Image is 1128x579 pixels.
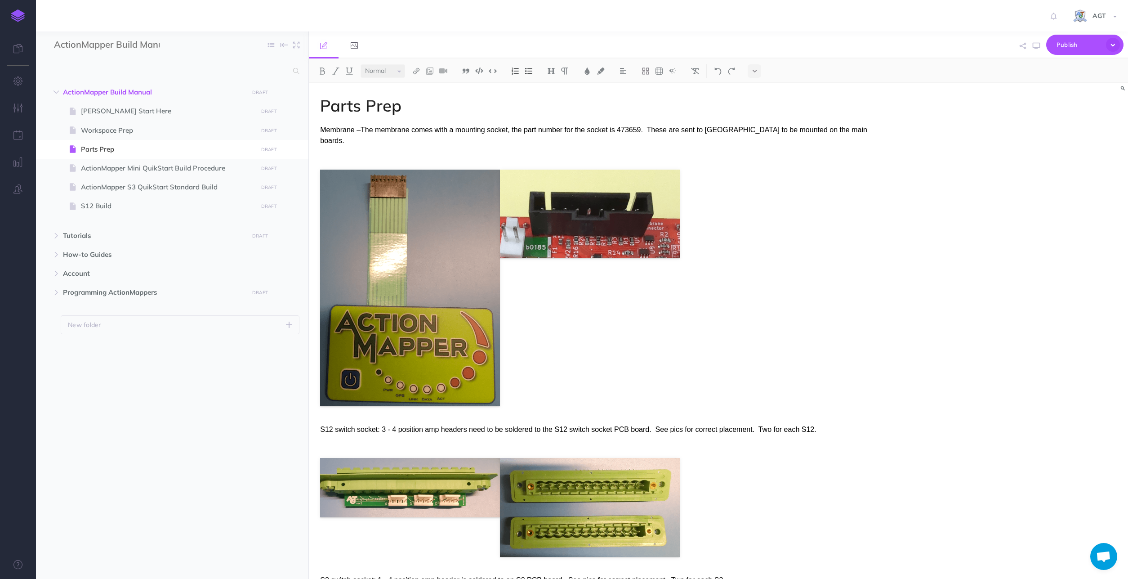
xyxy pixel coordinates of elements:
[1090,543,1117,570] a: Open chat
[500,458,680,557] img: ykB3CcTZZ8LecnPzxLPY.png
[81,125,254,136] span: Workspace Prep
[261,184,277,190] small: DRAFT
[81,144,254,155] span: Parts Prep
[489,67,497,74] img: Inline code button
[597,67,605,75] img: Text background color button
[1088,12,1110,20] span: AGT
[81,182,254,193] span: ActionMapper S3 QuikStart Standard Build
[261,147,277,153] small: DRAFT
[332,67,340,75] img: Italic button
[258,163,280,174] button: DRAFT
[412,67,420,75] img: Link button
[320,458,500,517] img: RCqNMPx8VBtBFGkR5Uay.png
[1046,35,1124,55] button: Publish
[258,106,280,117] button: DRAFT
[320,426,816,433] span: S12 switch socket: 3 - 4 position amp headers need to be soldered to the S12 switch socket PCB bo...
[525,67,533,75] img: Unordered list button
[252,290,268,296] small: DRAFT
[320,126,867,144] span: Membrane –The membrane comes with a mounting socket, the part number for the socket is 473659. Th...
[727,67,736,75] img: Redo
[63,287,243,298] span: Programming ActionMappers
[583,67,591,75] img: Text color button
[54,63,288,79] input: Search
[63,87,243,98] span: ActionMapper Build Manual
[63,230,243,241] span: Tutorials
[81,163,254,174] span: ActionMapper Mini QuikStart Build Procedure
[249,287,272,298] button: DRAFT
[63,249,243,260] span: How-to Guides
[249,87,272,98] button: DRAFT
[54,38,160,52] input: Documentation Name
[345,67,353,75] img: Underline button
[669,67,677,75] img: Callout dropdown menu button
[261,166,277,171] small: DRAFT
[714,67,722,75] img: Undo
[68,320,101,330] p: New folder
[426,67,434,75] img: Add image button
[258,182,280,193] button: DRAFT
[252,233,268,239] small: DRAFT
[500,170,680,258] img: jT1yYq8moMtszeJD2s95.png
[258,144,280,155] button: DRAFT
[258,201,280,211] button: DRAFT
[61,315,299,334] button: New folder
[81,106,254,117] span: [PERSON_NAME] Start Here
[1057,38,1101,52] span: Publish
[320,170,500,406] img: NtKXDvaqoWPA71PYiGOA.png
[261,128,277,134] small: DRAFT
[63,268,243,279] span: Account
[249,231,272,241] button: DRAFT
[318,67,326,75] img: Bold button
[258,126,280,136] button: DRAFT
[81,201,254,211] span: S12 Build
[320,97,871,115] h1: Parts Prep
[691,67,699,75] img: Clear styles button
[462,67,470,75] img: Blockquote button
[252,90,268,95] small: DRAFT
[1072,9,1088,24] img: iCxL6hB4gPtK36lnwjqkK90dLekSAv8p9JC67nPZ.png
[11,9,25,22] img: logo-mark.svg
[619,67,627,75] img: Alignment dropdown menu button
[511,67,519,75] img: Ordered list button
[475,67,483,74] img: Code block button
[439,67,447,75] img: Add video button
[261,203,277,209] small: DRAFT
[655,67,663,75] img: Create table button
[261,108,277,114] small: DRAFT
[547,67,555,75] img: Headings dropdown button
[561,67,569,75] img: Paragraph button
